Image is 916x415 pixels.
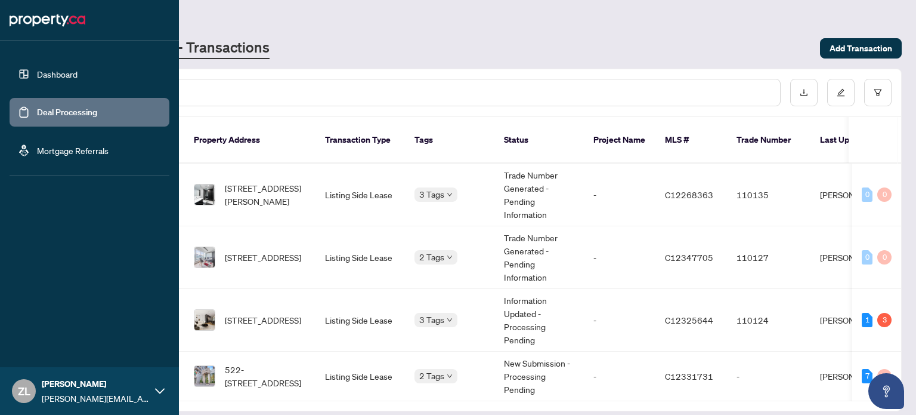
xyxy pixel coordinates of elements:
[584,164,655,226] td: -
[315,117,405,164] th: Transaction Type
[727,226,810,289] td: 110127
[877,369,892,383] div: 0
[194,310,215,330] img: thumbnail-img
[225,363,306,389] span: 522-[STREET_ADDRESS]
[800,88,808,97] span: download
[584,352,655,401] td: -
[225,313,301,327] span: [STREET_ADDRESS]
[194,247,215,268] img: thumbnail-img
[830,39,892,58] span: Add Transaction
[827,79,855,106] button: edit
[810,164,900,226] td: [PERSON_NAME]
[584,289,655,352] td: -
[727,164,810,226] td: 110135
[194,185,215,205] img: thumbnail-img
[877,250,892,265] div: 0
[447,317,453,323] span: down
[315,164,405,226] td: Listing Side Lease
[837,88,845,97] span: edit
[447,254,453,260] span: down
[727,117,810,164] th: Trade Number
[862,313,872,327] div: 1
[494,352,584,401] td: New Submission - Processing Pending
[315,352,405,401] td: Listing Side Lease
[790,79,818,106] button: download
[37,107,97,118] a: Deal Processing
[862,369,872,383] div: 7
[419,250,444,264] span: 2 Tags
[494,164,584,226] td: Trade Number Generated - Pending Information
[405,117,494,164] th: Tags
[655,117,727,164] th: MLS #
[862,187,872,202] div: 0
[810,226,900,289] td: [PERSON_NAME]
[494,117,584,164] th: Status
[727,289,810,352] td: 110124
[42,392,149,405] span: [PERSON_NAME][EMAIL_ADDRESS][DOMAIN_NAME]
[447,192,453,198] span: down
[184,117,315,164] th: Property Address
[494,289,584,352] td: Information Updated - Processing Pending
[584,226,655,289] td: -
[820,38,902,59] button: Add Transaction
[315,289,405,352] td: Listing Side Lease
[810,289,900,352] td: [PERSON_NAME]
[665,252,713,263] span: C12347705
[810,117,900,164] th: Last Updated By
[37,145,109,156] a: Mortgage Referrals
[225,251,301,264] span: [STREET_ADDRESS]
[864,79,892,106] button: filter
[665,371,713,382] span: C12331731
[315,226,405,289] td: Listing Side Lease
[225,182,306,208] span: [STREET_ADDRESS][PERSON_NAME]
[665,315,713,325] span: C12325644
[419,369,444,383] span: 2 Tags
[727,352,810,401] td: -
[419,313,444,327] span: 3 Tags
[447,373,453,379] span: down
[584,117,655,164] th: Project Name
[18,383,30,399] span: ZL
[42,377,149,391] span: [PERSON_NAME]
[877,313,892,327] div: 3
[862,250,872,265] div: 0
[877,187,892,202] div: 0
[37,69,78,79] a: Dashboard
[494,226,584,289] td: Trade Number Generated - Pending Information
[810,352,900,401] td: [PERSON_NAME]
[868,373,904,409] button: Open asap
[874,88,882,97] span: filter
[10,11,85,30] img: logo
[419,187,444,201] span: 3 Tags
[194,366,215,386] img: thumbnail-img
[665,189,713,200] span: C12268363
